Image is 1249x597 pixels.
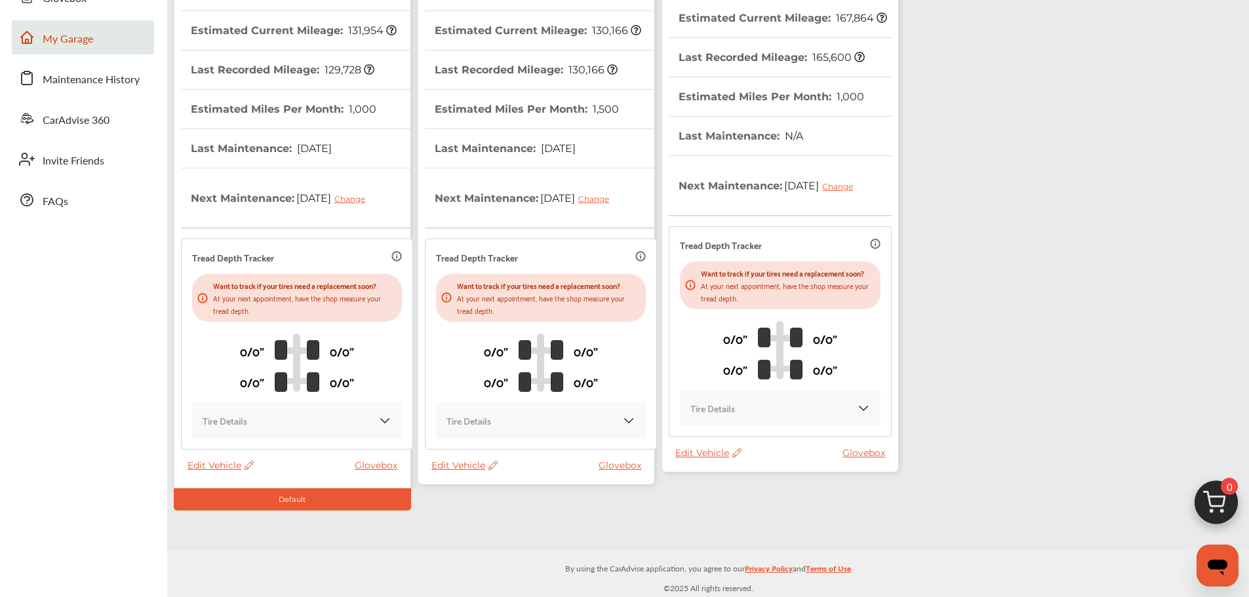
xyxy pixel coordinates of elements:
[701,279,875,304] p: At your next appointment, have the shop measure your tread depth.
[822,182,860,191] div: Change
[435,11,641,50] th: Estimated Current Mileage :
[690,400,735,415] p: Tire Details
[240,372,264,392] p: 0/0"
[12,61,154,95] a: Maintenance History
[538,182,619,214] span: [DATE]
[43,153,104,170] span: Invite Friends
[43,112,109,129] span: CarAdvise 360
[599,459,648,471] a: Glovebox
[435,50,618,89] th: Last Recorded Mileage :
[355,459,404,471] a: Glovebox
[679,117,803,155] th: Last Maintenance :
[1197,545,1239,587] iframe: Button to launch messaging window
[806,561,851,581] a: Terms of Use
[843,447,892,459] a: Glovebox
[191,11,397,50] th: Estimated Current Mileage :
[213,292,397,317] p: At your next appointment, have the shop measure your tread depth.
[435,168,619,227] th: Next Maintenance :
[294,182,375,214] span: [DATE]
[330,341,354,361] p: 0/0"
[43,31,93,48] span: My Garage
[675,447,742,459] span: Edit Vehicle
[191,129,332,168] th: Last Maintenance :
[346,24,397,37] span: 131,954
[539,142,576,155] span: [DATE]
[783,130,803,142] span: N/A
[680,237,762,252] p: Tread Depth Tracker
[591,103,619,115] span: 1,500
[834,12,887,24] span: 167,864
[813,328,837,349] p: 0/0"
[167,550,1249,597] div: © 2025 All rights reserved.
[758,320,803,379] img: tire_track_logo.b900bcbc.svg
[191,168,375,227] th: Next Maintenance :
[295,142,332,155] span: [DATE]
[436,250,518,265] p: Tread Depth Tracker
[43,193,68,210] span: FAQs
[431,459,498,471] span: Edit Vehicle
[484,372,508,392] p: 0/0"
[203,413,247,428] p: Tire Details
[188,459,254,471] span: Edit Vehicle
[813,359,837,379] p: 0/0"
[275,333,319,392] img: tire_track_logo.b900bcbc.svg
[192,250,274,265] p: Tread Depth Tracker
[12,102,154,136] a: CarAdvise 360
[330,372,354,392] p: 0/0"
[457,292,641,317] p: At your next appointment, have the shop measure your tread depth.
[1185,474,1248,537] img: cart_icon.3d0951e8.svg
[191,90,376,128] th: Estimated Miles Per Month :
[679,156,863,215] th: Next Maintenance :
[12,183,154,217] a: FAQs
[782,169,863,202] span: [DATE]
[240,341,264,361] p: 0/0"
[679,38,865,77] th: Last Recorded Mileage :
[457,279,641,292] p: Want to track if your tires need a replacement soon?
[745,561,793,581] a: Privacy Policy
[574,341,598,361] p: 0/0"
[574,372,598,392] p: 0/0"
[12,142,154,176] a: Invite Friends
[578,194,616,204] div: Change
[12,20,154,54] a: My Garage
[174,488,411,510] div: Default
[701,267,875,279] p: Want to track if your tires need a replacement soon?
[590,24,641,37] span: 130,166
[566,64,618,76] span: 130,166
[43,71,140,88] span: Maintenance History
[191,50,374,89] th: Last Recorded Mileage :
[723,359,747,379] p: 0/0"
[810,51,865,64] span: 165,600
[622,414,635,427] img: KOKaJQAAAABJRU5ErkJggg==
[347,103,376,115] span: 1,000
[435,90,619,128] th: Estimated Miles Per Month :
[1221,478,1238,495] span: 0
[857,402,870,415] img: KOKaJQAAAABJRU5ErkJggg==
[323,64,374,76] span: 129,728
[446,413,491,428] p: Tire Details
[484,341,508,361] p: 0/0"
[519,333,563,392] img: tire_track_logo.b900bcbc.svg
[334,194,372,204] div: Change
[213,279,397,292] p: Want to track if your tires need a replacement soon?
[835,90,864,103] span: 1,000
[435,129,576,168] th: Last Maintenance :
[679,77,864,116] th: Estimated Miles Per Month :
[167,561,1249,575] p: By using the CarAdvise application, you agree to our and
[378,414,391,427] img: KOKaJQAAAABJRU5ErkJggg==
[723,328,747,349] p: 0/0"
